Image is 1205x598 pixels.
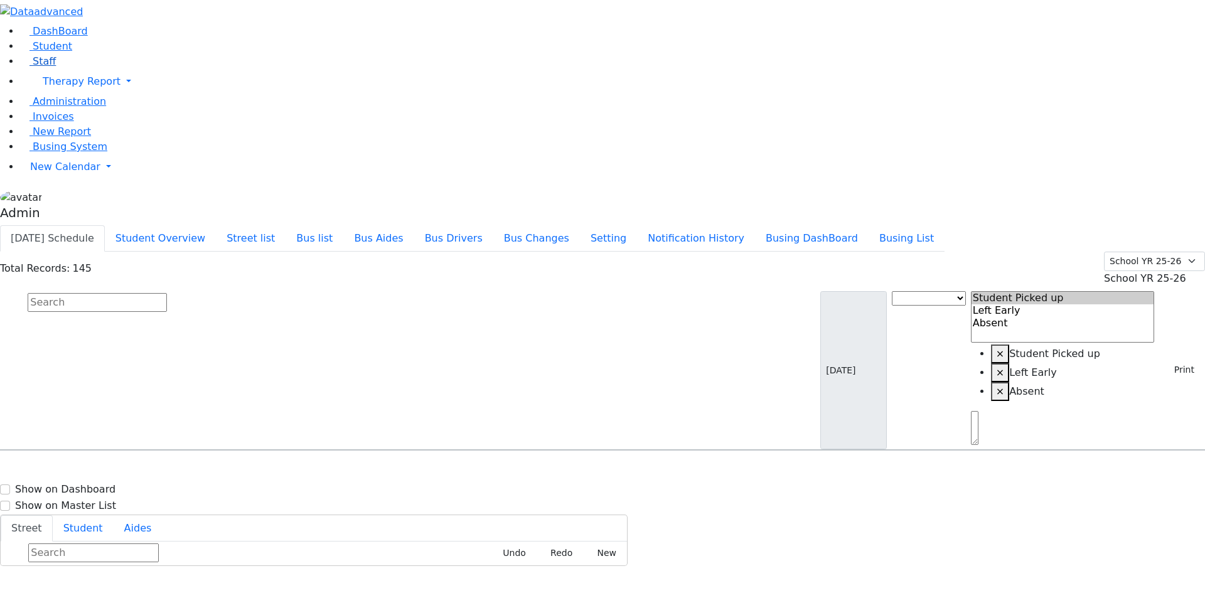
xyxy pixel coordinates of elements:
button: Notification History [637,225,755,252]
span: Student [33,40,72,52]
button: Remove item [991,382,1009,401]
span: DashBoard [33,25,88,37]
button: Busing List [869,225,945,252]
option: Left Early [972,304,1154,317]
button: Setting [580,225,637,252]
span: Administration [33,95,106,107]
a: Invoices [20,110,74,122]
button: New [583,543,622,563]
button: Bus list [286,225,343,252]
button: Aides [114,515,163,542]
span: Therapy Report [43,75,120,87]
span: Busing System [33,141,107,152]
button: Remove item [991,363,1009,382]
button: Student [53,515,114,542]
button: Remove item [991,344,1009,363]
li: Student Picked up [991,344,1155,363]
button: Busing DashBoard [755,225,869,252]
a: New Report [20,125,91,137]
span: Student Picked up [1009,348,1100,360]
button: Street list [216,225,286,252]
button: Bus Drivers [414,225,493,252]
li: Left Early [991,363,1155,382]
a: Busing System [20,141,107,152]
a: Administration [20,95,106,107]
li: Absent [991,382,1155,401]
button: Print [1159,360,1200,380]
button: Undo [489,543,532,563]
button: Redo [537,543,578,563]
a: New Calendar [20,154,1205,179]
button: Street [1,515,53,542]
span: Invoices [33,110,74,122]
a: Student [20,40,72,52]
span: School YR 25-26 [1104,272,1186,284]
span: × [996,385,1004,397]
textarea: Search [971,411,978,445]
div: Street [1,542,627,565]
button: Bus Changes [493,225,580,252]
a: Staff [20,55,56,67]
span: New Report [33,125,91,137]
a: DashBoard [20,25,88,37]
span: Staff [33,55,56,67]
span: × [996,348,1004,360]
span: 145 [72,262,92,274]
input: Search [28,293,167,312]
span: Absent [1009,385,1044,397]
select: Default select example [1104,252,1205,271]
label: Show on Master List [15,498,116,513]
option: Student Picked up [972,292,1154,304]
option: Absent [972,317,1154,329]
span: New Calendar [30,161,100,173]
label: Show on Dashboard [15,482,115,497]
input: Search [28,543,159,562]
button: Student Overview [105,225,216,252]
span: Left Early [1009,366,1057,378]
a: Therapy Report [20,69,1205,94]
button: Bus Aides [343,225,414,252]
span: × [996,366,1004,378]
